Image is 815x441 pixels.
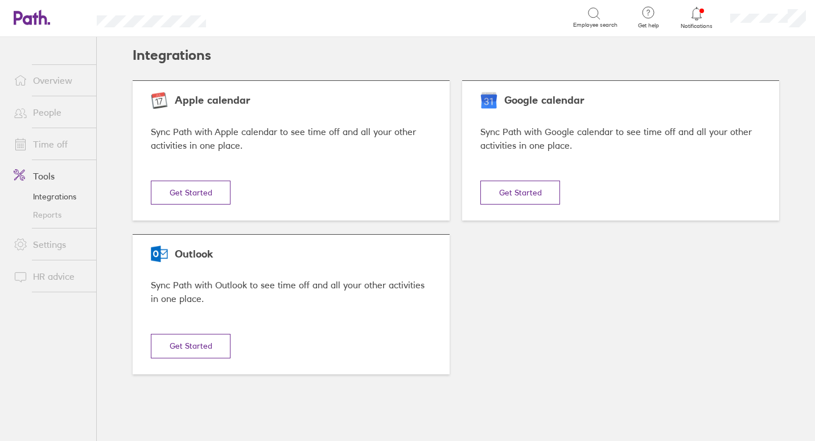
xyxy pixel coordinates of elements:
[5,133,96,156] a: Time off
[5,69,96,92] a: Overview
[151,278,431,307] div: Sync Path with Outlook to see time off and all your other activities in one place.
[5,165,96,187] a: Tools
[151,95,431,107] div: Apple calendar
[5,187,96,206] a: Integrations
[5,206,96,224] a: Reports
[237,12,266,22] div: Search
[5,265,96,288] a: HR advice
[630,22,667,29] span: Get help
[151,334,230,358] button: Get Started
[151,125,431,153] div: Sync Path with Apple calendar to see time off and all your other activities in one place.
[5,233,96,256] a: Settings
[480,181,560,205] button: Get Started
[480,125,761,153] div: Sync Path with Google calendar to see time off and all your other activities in one place.
[133,37,211,73] h2: Integrations
[151,181,230,205] button: Get Started
[678,23,715,30] span: Notifications
[5,101,96,124] a: People
[151,248,431,260] div: Outlook
[678,6,715,30] a: Notifications
[480,95,761,107] div: Google calendar
[573,22,618,28] span: Employee search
